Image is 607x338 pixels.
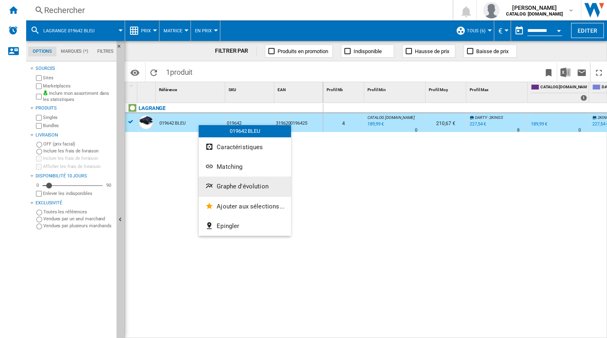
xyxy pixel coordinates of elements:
[199,197,291,216] button: Ajouter aux sélections...
[199,157,291,177] button: Matching
[217,163,242,170] span: Matching
[217,203,284,210] span: Ajouter aux sélections...
[199,125,291,137] div: 019642 BLEU
[217,183,269,190] span: Graphe d'évolution
[217,222,239,230] span: Epingler
[217,143,263,151] span: Caractéristiques
[199,137,291,157] button: Caractéristiques
[199,177,291,196] button: Graphe d'évolution
[199,216,291,236] button: Epingler...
